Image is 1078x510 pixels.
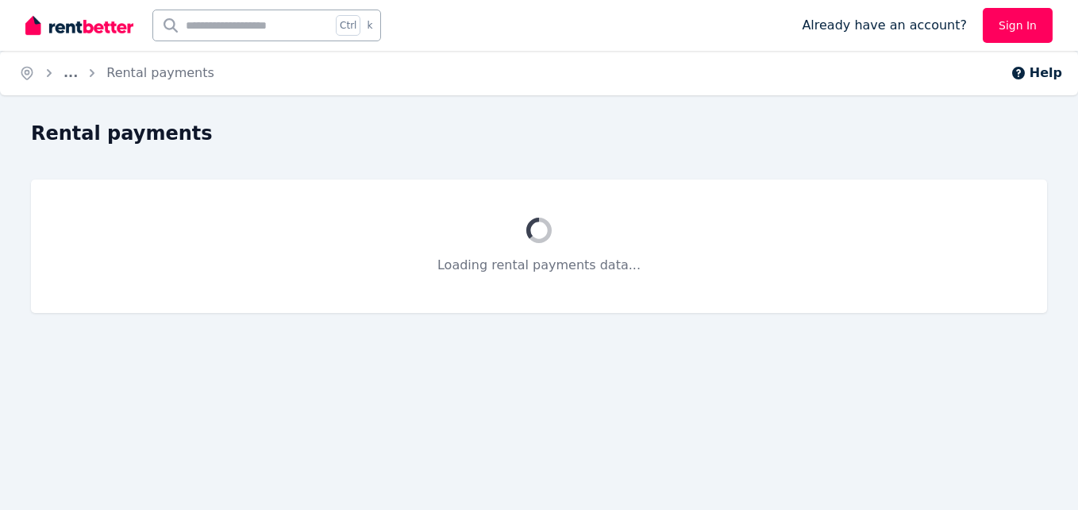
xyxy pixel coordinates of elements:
[31,121,213,146] h1: Rental payments
[1011,64,1062,83] button: Help
[802,16,967,35] span: Already have an account?
[367,19,372,32] span: k
[25,14,133,37] img: RentBetter
[336,15,360,36] span: Ctrl
[69,256,1009,275] p: Loading rental payments data...
[64,65,78,80] a: ...
[106,65,214,80] a: Rental payments
[983,8,1053,43] a: Sign In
